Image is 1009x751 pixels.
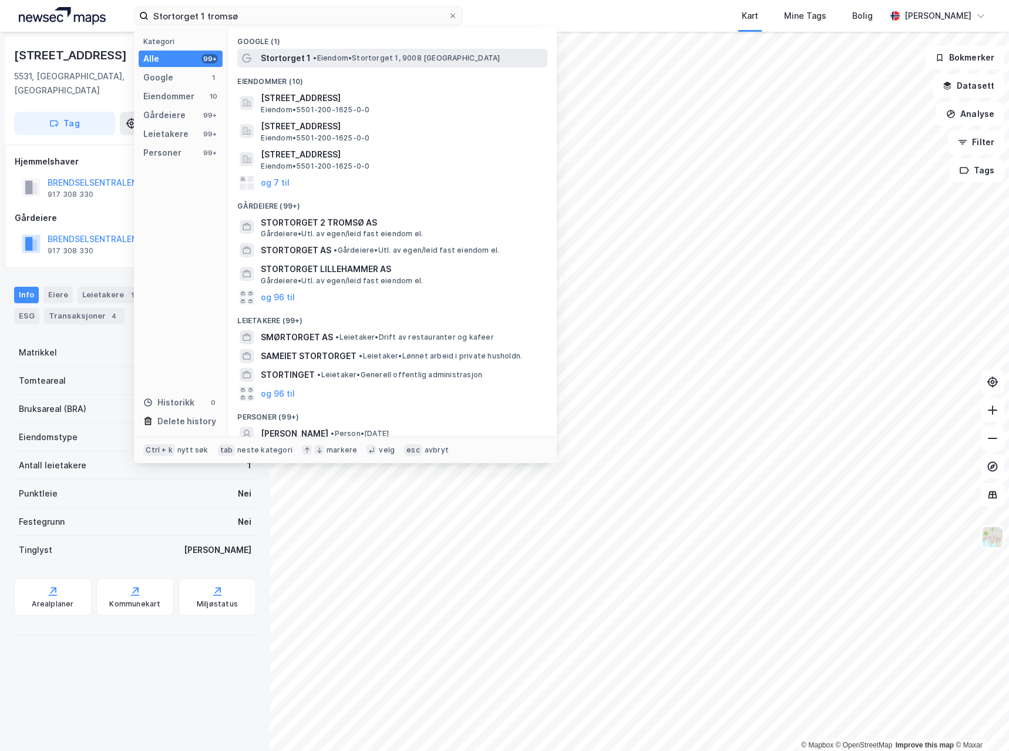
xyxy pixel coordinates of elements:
div: Kommunekart [109,599,160,609]
span: [STREET_ADDRESS] [261,91,543,105]
div: Festegrunn [19,515,65,529]
div: Google (1) [228,28,557,49]
div: 0 [208,398,218,407]
span: • [331,429,334,438]
div: Miljøstatus [197,599,238,609]
div: markere [327,445,357,455]
div: 1 [208,73,218,82]
div: Arealplaner [32,599,73,609]
div: Bruksareal (BRA) [19,402,86,416]
a: Improve this map [896,741,954,749]
button: Tag [14,112,115,135]
div: Kontrollprogram for chat [950,695,1009,751]
span: • [313,53,317,62]
span: • [317,370,321,379]
div: 917 308 330 [48,190,93,199]
button: Filter [948,130,1004,154]
div: Personer [143,146,181,160]
span: Gårdeiere • Utl. av egen/leid fast eiendom el. [334,246,499,255]
div: tab [218,444,236,456]
input: Søk på adresse, matrikkel, gårdeiere, leietakere eller personer [149,7,448,25]
button: og 96 til [261,387,295,401]
div: 5531, [GEOGRAPHIC_DATA], [GEOGRAPHIC_DATA] [14,69,184,98]
span: Eiendom • Stortorget 1, 9008 [GEOGRAPHIC_DATA] [313,53,500,63]
span: • [334,246,337,254]
div: Eiendommer [143,89,194,103]
div: Matrikkel [19,346,57,360]
div: Leietakere [78,287,143,303]
div: 99+ [201,54,218,63]
span: STORTINGET [261,368,315,382]
span: Stortorget 1 [261,51,311,65]
iframe: Chat Widget [950,695,1009,751]
div: Hjemmelshaver [15,155,255,169]
div: Kategori [143,37,223,46]
div: Nei [238,487,251,501]
div: 4 [108,310,120,322]
div: Alle [143,52,159,66]
button: og 96 til [261,290,295,304]
span: Eiendom • 5501-200-1625-0-0 [261,162,369,171]
a: Mapbox [801,741,833,749]
div: Tinglyst [19,543,52,557]
div: Bolig [852,9,873,23]
span: Eiendom • 5501-200-1625-0-0 [261,105,369,115]
div: [STREET_ADDRESS] [14,46,129,65]
div: Eiendomstype [19,430,78,444]
div: Mine Tags [784,9,826,23]
span: Leietaker • Generell offentlig administrasjon [317,370,482,380]
span: Eiendom • 5501-200-1625-0-0 [261,133,369,143]
div: esc [404,444,422,456]
button: Bokmerker [925,46,1004,69]
div: Gårdeiere [143,108,186,122]
div: Personer (99+) [228,403,557,424]
div: Historikk [143,395,194,410]
div: neste kategori [237,445,292,455]
img: Z [981,526,1004,548]
span: STORTORGET LILLEHAMMER AS [261,262,543,276]
span: Leietaker • Lønnet arbeid i private husholdn. [359,351,522,361]
span: STORTORGET AS [261,243,331,257]
div: 99+ [201,129,218,139]
div: Delete history [157,414,216,428]
span: [PERSON_NAME] [261,427,328,441]
div: ESG [14,308,39,324]
div: Nei [238,515,251,529]
span: [STREET_ADDRESS] [261,119,543,133]
div: [PERSON_NAME] [184,543,251,557]
div: 1 [126,289,138,301]
div: Antall leietakere [19,458,86,472]
button: og 7 til [261,176,290,190]
div: 10 [208,92,218,101]
div: Kart [742,9,758,23]
div: 917 308 330 [48,246,93,256]
span: Gårdeiere • Utl. av egen/leid fast eiendom el. [261,229,423,239]
div: Transaksjoner [44,308,125,324]
div: avbryt [425,445,449,455]
div: nytt søk [177,445,208,455]
div: Eiere [43,287,73,303]
a: OpenStreetMap [836,741,893,749]
div: Punktleie [19,487,58,501]
div: Leietakere (99+) [228,307,557,328]
button: Datasett [933,74,1004,98]
button: Analyse [936,102,1004,126]
div: Tomteareal [19,374,66,388]
img: logo.a4113a55bc3d86da70a041830d287a7e.svg [19,7,106,25]
span: • [335,333,339,341]
div: [PERSON_NAME] [904,9,971,23]
div: Info [14,287,39,303]
div: Gårdeiere [15,211,255,225]
div: 99+ [201,110,218,120]
button: Tags [950,159,1004,182]
span: Leietaker • Drift av restauranter og kafeer [335,333,493,342]
div: Gårdeiere (99+) [228,192,557,213]
span: [STREET_ADDRESS] [261,147,543,162]
div: 1 [247,458,251,472]
span: STORTORGET 2 TROMSØ AS [261,216,543,230]
span: Gårdeiere • Utl. av egen/leid fast eiendom el. [261,276,423,286]
div: Eiendommer (10) [228,68,557,89]
div: Google [143,71,173,85]
div: Ctrl + k [143,444,175,456]
div: 99+ [201,148,218,157]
